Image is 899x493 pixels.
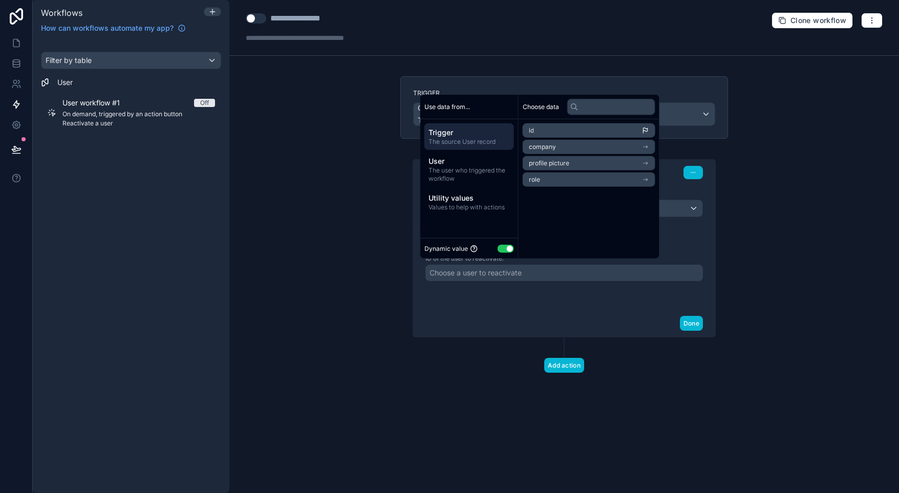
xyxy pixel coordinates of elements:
button: Clone workflow [772,12,853,29]
button: Add action [544,358,584,373]
button: Done [680,316,703,331]
button: On demand, triggered by an action buttonThe workflow will run when an action button is pressed [413,102,715,126]
button: Filter by table [41,52,221,69]
span: On demand, triggered by an action button [418,103,560,113]
div: Choose a user to reactivate [430,268,522,278]
span: The user who triggered the workflow [429,166,510,183]
span: Reactivate a user [62,119,215,127]
span: How can workflows automate my app? [41,23,174,33]
span: Utility values [429,193,510,203]
div: scrollable content [33,39,229,493]
span: The workflow will run when an action button is pressed [418,116,601,124]
span: On demand, triggered by an action button [62,110,215,118]
p: ID of the user to reactivate. [425,254,703,263]
a: User workflow #1OffOn demand, triggered by an action buttonReactivate a user [41,92,221,134]
span: Clone workflow [790,16,846,25]
a: How can workflows automate my app? [37,23,190,33]
div: scrollable content [420,119,518,220]
span: Use data from... [424,102,470,111]
span: Filter by table [46,56,92,65]
span: Values to help with actions [429,203,510,211]
div: Off [200,99,209,107]
span: Trigger [429,127,510,138]
span: User [429,156,510,166]
span: User [57,77,73,88]
span: Workflows [41,8,82,18]
span: The source User record [429,138,510,146]
span: Dynamic value [424,244,468,252]
label: Trigger [413,89,715,97]
span: Choose data [523,102,559,111]
span: User workflow #1 [62,98,132,108]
